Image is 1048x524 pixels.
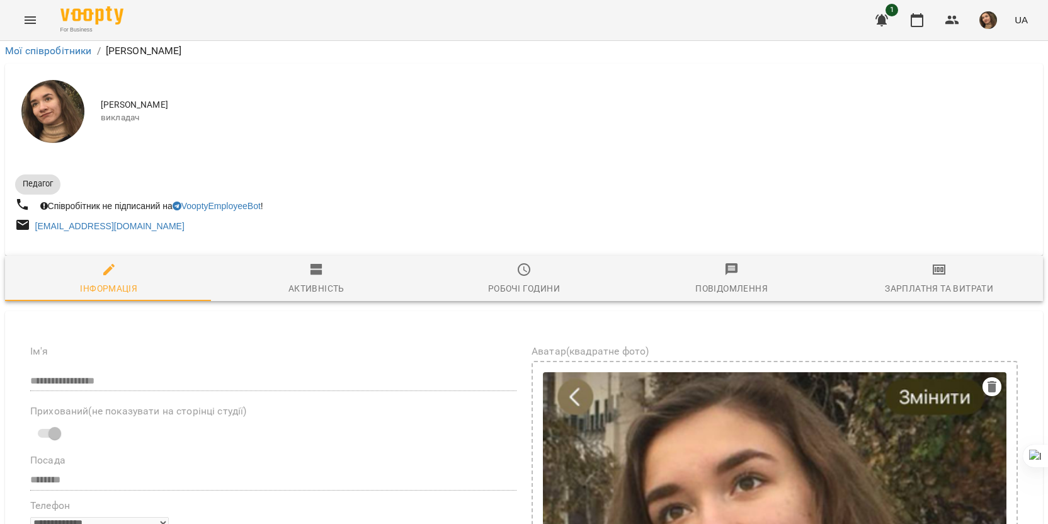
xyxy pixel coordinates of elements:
p: [PERSON_NAME] [106,43,182,59]
label: Прихований(не показувати на сторінці студії) [30,406,516,416]
label: Аватар(квадратне фото) [532,346,1018,356]
div: Активність [288,281,345,296]
span: [PERSON_NAME] [101,99,1033,111]
nav: breadcrumb [5,43,1043,59]
span: UA [1015,13,1028,26]
label: Телефон [30,501,516,511]
img: e02786069a979debee2ecc2f3beb162c.jpeg [979,11,997,29]
div: Інформація [80,281,137,296]
button: Menu [15,5,45,35]
div: Робочі години [488,281,560,296]
div: Повідомлення [695,281,768,296]
span: For Business [60,26,123,34]
img: Анастасія Іванова [21,80,84,143]
button: UA [1010,8,1033,31]
span: викладач [101,111,1033,124]
span: Педагог [15,178,60,190]
label: Посада [30,455,516,465]
div: Зарплатня та Витрати [885,281,993,296]
a: Мої співробітники [5,45,92,57]
a: VooptyEmployeeBot [173,201,261,211]
div: Співробітник не підписаний на ! [38,197,266,215]
a: [EMAIL_ADDRESS][DOMAIN_NAME] [35,221,185,231]
img: Voopty Logo [60,6,123,25]
label: Ім'я [30,346,516,356]
span: 1 [886,4,898,16]
li: / [97,43,101,59]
